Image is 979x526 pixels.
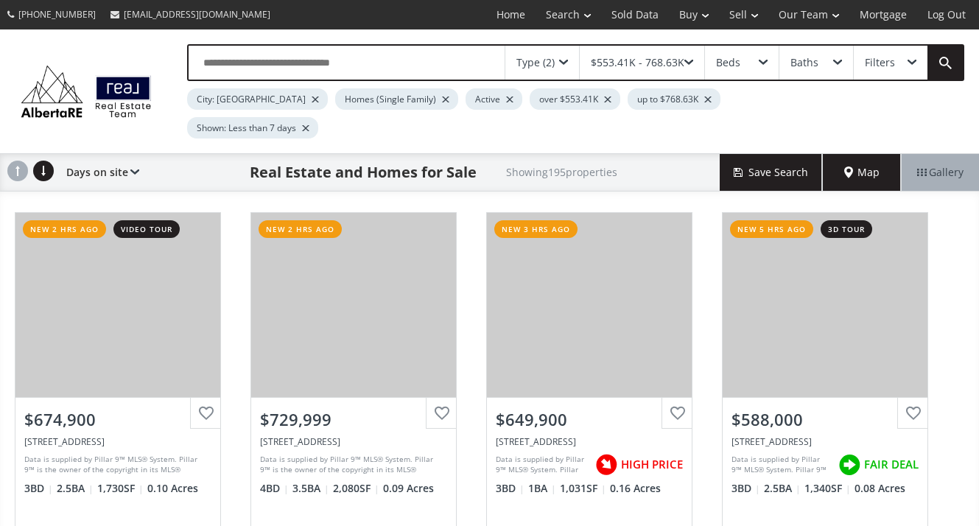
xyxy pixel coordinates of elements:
div: Gallery [901,154,979,191]
div: City: [GEOGRAPHIC_DATA] [187,88,328,110]
div: $649,900 [496,408,683,431]
span: 1,031 SF [560,481,606,496]
h2: Showing 195 properties [506,166,617,178]
div: 48 Silverado Range Close SW, Calgary, AB T2X 0C3 [731,435,919,448]
span: 2.5 BA [57,481,94,496]
span: 3 BD [731,481,760,496]
span: [EMAIL_ADDRESS][DOMAIN_NAME] [124,8,270,21]
h1: Real Estate and Homes for Sale [250,162,477,183]
div: 116 43 Avenue NW, Calgary, AB T2K 0H6 [496,435,683,448]
span: HIGH PRICE [621,457,683,472]
img: rating icon [835,450,864,480]
div: Days on site [59,154,139,191]
div: Filters [865,57,895,68]
span: 0.09 Acres [383,481,434,496]
a: [EMAIL_ADDRESS][DOMAIN_NAME] [103,1,278,28]
div: Data is supplied by Pillar 9™ MLS® System. Pillar 9™ is the owner of the copyright in its MLS® Sy... [731,454,831,476]
span: 3 BD [496,481,524,496]
div: $588,000 [731,408,919,431]
div: up to $768.63K [628,88,720,110]
span: [PHONE_NUMBER] [18,8,96,21]
div: Homes (Single Family) [335,88,458,110]
span: 3.5 BA [292,481,329,496]
div: Data is supplied by Pillar 9™ MLS® System. Pillar 9™ is the owner of the copyright in its MLS® Sy... [496,454,588,476]
div: $553.41K - 768.63K [591,57,684,68]
div: Map [823,154,901,191]
span: Map [844,165,880,180]
span: 4 BD [260,481,289,496]
span: 0.16 Acres [610,481,661,496]
div: over $553.41K [530,88,620,110]
span: 3 BD [24,481,53,496]
span: Gallery [917,165,964,180]
button: Save Search [720,154,823,191]
span: FAIR DEAL [864,457,919,472]
span: 0.08 Acres [855,481,905,496]
div: 57 Saddlecrest Park NE, Calgary, AB T3J 5L4 [260,435,447,448]
span: 0.10 Acres [147,481,198,496]
div: $729,999 [260,408,447,431]
div: Type (2) [516,57,555,68]
span: 2,080 SF [333,481,379,496]
img: Logo [15,62,158,122]
span: 1,340 SF [804,481,851,496]
div: Active [466,88,522,110]
div: 103 Macewan Park Road NW, Calgary, AB T3K 3G9 [24,435,211,448]
div: $674,900 [24,408,211,431]
div: Beds [716,57,740,68]
img: rating icon [592,450,621,480]
span: 2.5 BA [764,481,801,496]
div: Baths [790,57,818,68]
span: 1 BA [528,481,556,496]
span: 1,730 SF [97,481,144,496]
div: Data is supplied by Pillar 9™ MLS® System. Pillar 9™ is the owner of the copyright in its MLS® Sy... [24,454,208,476]
div: Data is supplied by Pillar 9™ MLS® System. Pillar 9™ is the owner of the copyright in its MLS® Sy... [260,454,443,476]
div: Shown: Less than 7 days [187,117,318,138]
